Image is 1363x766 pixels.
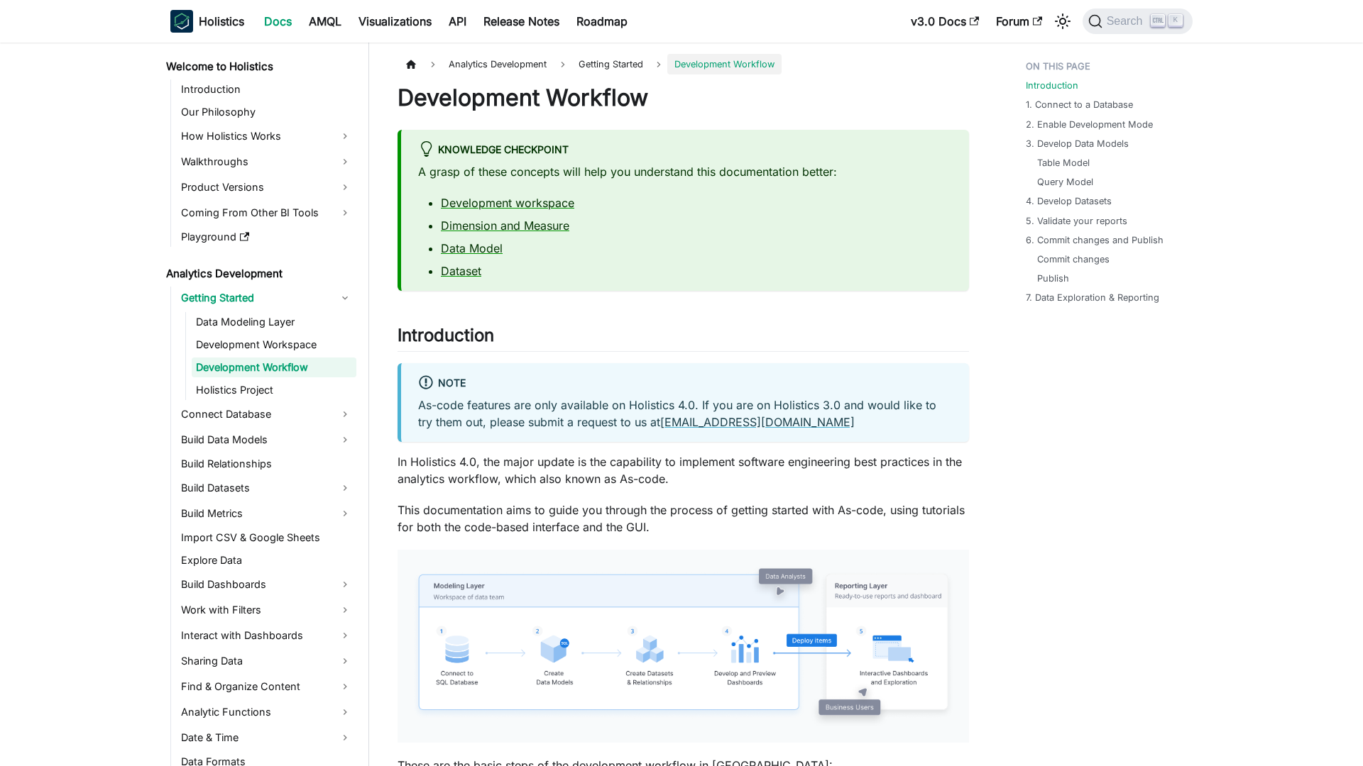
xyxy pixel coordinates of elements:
a: Forum [987,10,1051,33]
a: HolisticsHolistics [170,10,244,33]
a: Explore Data [177,550,356,570]
a: Roadmap [568,10,636,33]
a: How Holistics Works [177,125,356,148]
span: Development Workflow [667,54,782,74]
a: 1. Connect to a Database [1026,98,1133,111]
a: Analytics Development [162,264,356,284]
a: AMQL [300,10,350,33]
div: Note [418,374,952,393]
p: A grasp of these concepts will help you understand this documentation better: [418,163,952,180]
a: Commit changes [1037,252,1110,266]
span: Getting Started [571,54,650,74]
img: Holistics [170,10,193,33]
a: Find & Organize Content [177,675,356,698]
button: Switch between dark and light mode (currently light mode) [1051,10,1074,33]
nav: Breadcrumbs [398,54,969,74]
a: 5. Validate your reports [1026,214,1127,228]
a: Sharing Data [177,650,356,672]
a: 3. Develop Data Models [1026,137,1129,150]
p: As-code features are only available on Holistics 4.0. If you are on Holistics 3.0 and would like ... [418,396,952,431]
a: Build Relationships [177,454,356,474]
h1: Development Workflow [398,84,969,112]
a: Publish [1037,272,1069,285]
a: Home page [398,54,425,74]
span: Search [1102,15,1151,28]
button: Search (Ctrl+K) [1083,9,1193,34]
a: Development workspace [441,196,574,210]
img: Workflow Diagram [412,564,955,728]
a: Data Modeling Layer [192,312,356,332]
a: Visualizations [350,10,440,33]
a: Getting Started [177,287,356,309]
a: Welcome to Holistics [162,57,356,77]
a: 6. Commit changes and Publish [1026,233,1164,247]
a: Build Dashboards [177,573,356,596]
a: Introduction [1026,79,1078,92]
div: Knowledge Checkpoint [418,141,952,160]
a: Build Metrics [177,502,356,525]
a: Interact with Dashboards [177,624,356,647]
a: Table Model [1037,156,1090,170]
a: 4. Develop Datasets [1026,194,1112,208]
a: Development Workspace [192,335,356,355]
a: Walkthroughs [177,150,356,173]
b: Holistics [199,13,244,30]
a: 7. Data Exploration & Reporting [1026,291,1159,304]
h2: Introduction [398,325,969,352]
a: Development Workflow [192,357,356,377]
a: Analytic Functions [177,701,356,723]
a: v3.0 Docs [902,10,987,33]
a: Coming From Other BI Tools [177,201,356,224]
a: [EMAIL_ADDRESS][DOMAIN_NAME] [660,415,855,429]
a: Holistics Project [192,380,356,400]
a: Dataset [441,264,481,278]
a: Our Philosophy [177,102,356,122]
a: Playground [177,227,356,247]
a: Product Versions [177,176,356,199]
a: Connect Database [177,403,356,426]
a: Dimension and Measure [441,218,569,233]
a: Docs [256,10,300,33]
a: Build Data Models [177,428,356,451]
a: Import CSV & Google Sheets [177,528,356,548]
kbd: K [1168,14,1183,27]
a: Work with Filters [177,599,356,621]
a: 2. Enable Development Mode [1026,118,1153,131]
a: Build Datasets [177,477,356,499]
nav: Docs sidebar [156,43,369,766]
a: Data Model [441,241,503,255]
p: This documentation aims to guide you through the process of getting started with As-code, using t... [398,501,969,535]
a: Date & Time [177,726,356,749]
span: Analytics Development [442,54,554,74]
a: API [440,10,475,33]
a: Release Notes [475,10,568,33]
a: Query Model [1037,175,1093,189]
a: Introduction [177,79,356,99]
p: In Holistics 4.0, the major update is the capability to implement software engineering best pract... [398,453,969,487]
